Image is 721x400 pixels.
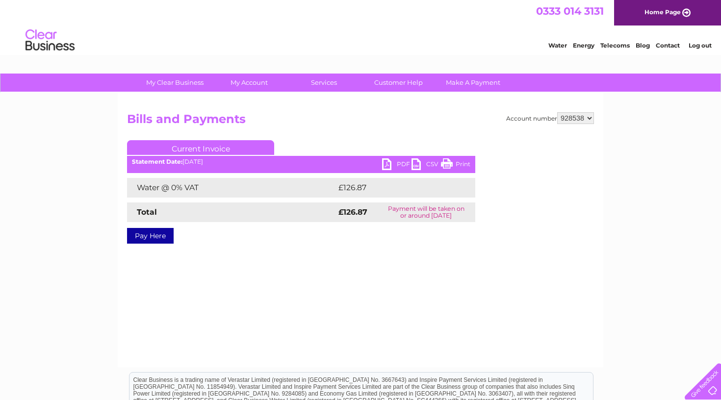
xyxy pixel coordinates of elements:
[548,42,567,49] a: Water
[656,42,680,49] a: Contact
[382,158,412,173] a: PDF
[433,74,514,92] a: Make A Payment
[573,42,594,49] a: Energy
[127,178,336,198] td: Water @ 0% VAT
[600,42,630,49] a: Telecoms
[137,207,157,217] strong: Total
[127,140,274,155] a: Current Invoice
[127,228,174,244] a: Pay Here
[134,74,215,92] a: My Clear Business
[412,158,441,173] a: CSV
[209,74,290,92] a: My Account
[338,207,367,217] strong: £126.87
[358,74,439,92] a: Customer Help
[689,42,712,49] a: Log out
[377,202,475,222] td: Payment will be taken on or around [DATE]
[536,5,604,17] a: 0333 014 3131
[283,74,364,92] a: Services
[129,5,593,48] div: Clear Business is a trading name of Verastar Limited (registered in [GEOGRAPHIC_DATA] No. 3667643...
[336,178,457,198] td: £126.87
[441,158,470,173] a: Print
[636,42,650,49] a: Blog
[127,158,475,165] div: [DATE]
[132,158,182,165] b: Statement Date:
[127,112,594,131] h2: Bills and Payments
[506,112,594,124] div: Account number
[25,25,75,55] img: logo.png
